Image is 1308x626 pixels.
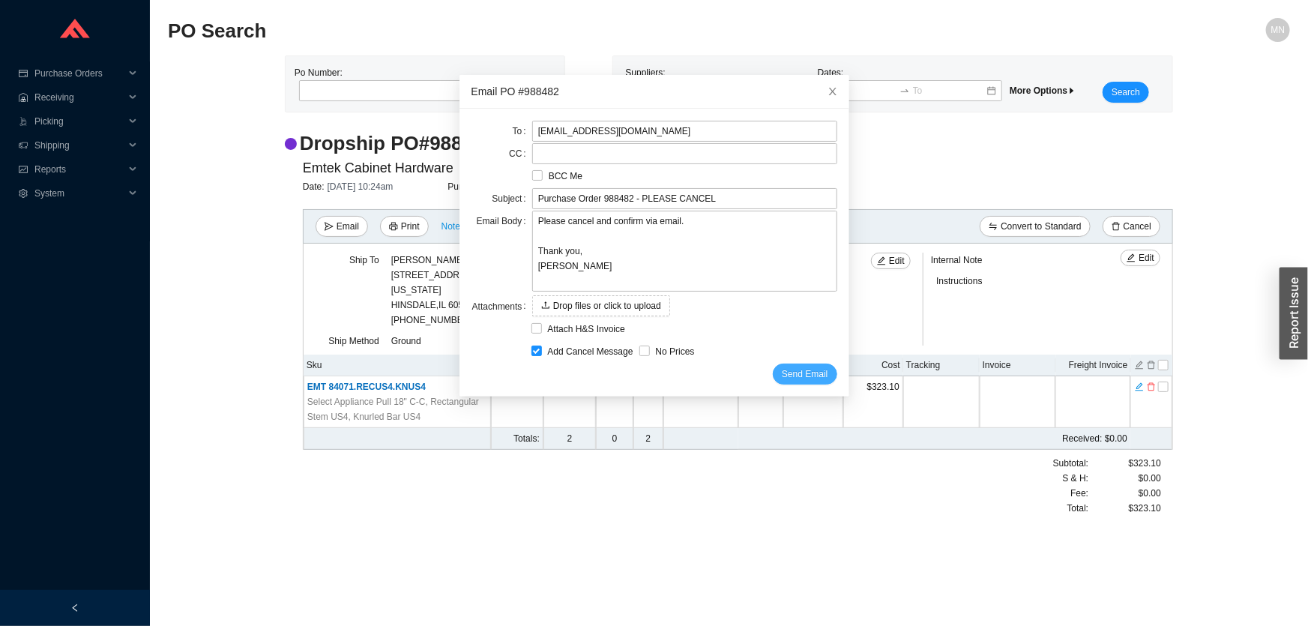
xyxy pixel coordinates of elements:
td: [DATE] [663,376,738,428]
div: [PHONE_NUMBER] [391,253,528,328]
span: Add Cancel Message [542,344,639,359]
th: Cost [843,355,903,376]
div: [PERSON_NAME] [STREET_ADDRESS][US_STATE] HINSDALE , IL 60521 [391,253,528,313]
h2: PO Search [168,18,1010,44]
h2: Dropship PO # 988482 [300,130,495,157]
span: Attach H&S Invoice [542,322,631,337]
span: close [828,86,838,97]
th: Freight Invoice [1056,355,1131,376]
span: EMT 84071.RECUS4.KNUS4 [307,382,426,392]
span: fund [18,165,28,174]
button: Close [816,75,849,108]
span: left [70,604,79,613]
button: Notes (1) [441,218,479,229]
label: CC [509,143,532,164]
div: Suppliers: [622,65,814,103]
span: Ship To [349,255,379,265]
span: caret-right [1067,86,1076,95]
td: 0.45 [738,376,783,428]
div: $0.00 [1088,471,1161,486]
th: Invoice [980,355,1056,376]
span: Search [1112,85,1140,100]
span: Purchase rep: [447,181,507,192]
span: Edit [889,253,905,268]
span: edit [1127,253,1136,264]
td: 0 [596,428,633,450]
label: Attachments [472,296,532,317]
button: edit [1134,380,1145,391]
span: printer [389,222,398,232]
button: deleteCancel [1103,216,1160,237]
span: More Options [1010,85,1076,96]
span: Totals: [513,433,540,444]
button: sendEmail [316,216,368,237]
div: Po Number: [295,65,490,103]
span: Picking [34,109,124,133]
span: [DATE] 10:24am [328,181,394,192]
span: Email [337,219,359,234]
label: To [513,121,532,142]
div: $323.10 [1088,456,1161,471]
span: Instructions [936,276,982,286]
span: Total: [1067,501,1089,516]
th: Tracking [903,355,980,376]
span: Fee : [1070,486,1088,501]
span: edit [1135,382,1144,392]
span: Drop files or click to upload [553,298,661,313]
span: Reports [34,157,124,181]
textarea: Please cancel and confirm via email. Thank you, [PERSON_NAME] [532,211,837,292]
span: Purchase Orders [34,61,124,85]
span: swap-right [899,85,910,96]
span: MN [1271,18,1286,42]
span: edit [877,256,886,267]
td: 2 [543,428,596,450]
td: 2 [633,376,663,428]
button: edit [1134,358,1145,369]
span: Received: [1062,433,1102,444]
span: Edit [1139,250,1154,265]
span: upload [541,301,550,311]
span: No Prices [650,344,701,359]
label: Email Body [477,211,532,232]
td: $0.00 [738,428,1130,450]
span: delete [1112,222,1121,232]
button: printerPrint [380,216,429,237]
span: Send Email [782,367,828,382]
span: Select Appliance Pull 18" C-C, Rectangular Stem US4, Knurled Bar US4 [307,394,487,424]
span: Notes ( 1 ) [441,219,478,234]
td: $161.55 [783,376,843,428]
span: Cancel [1124,219,1151,234]
div: $323.10 [1088,501,1161,516]
span: Subtotal: [1053,456,1088,471]
span: info-circle [457,163,474,172]
button: delete [1146,380,1157,391]
button: uploadDrop files or click to upload [532,295,670,316]
td: 2 [543,376,596,428]
span: Ground [391,336,421,346]
input: From [824,83,896,98]
span: Print [401,219,420,234]
span: Ship Method [328,336,379,346]
button: swapConvert to Standard [980,216,1090,237]
span: System [34,181,124,205]
div: Dates: [814,65,1006,103]
td: 2 [633,428,663,450]
span: $0.00 [1139,486,1161,501]
span: S & H: [1063,471,1089,486]
button: Search [1103,82,1149,103]
button: editEdit [871,253,911,269]
span: credit-card [18,69,28,78]
span: Date: [303,181,328,192]
input: To [913,83,986,98]
div: Email PO #988482 [471,83,837,100]
span: to [899,85,910,96]
span: Shipping [34,133,124,157]
td: $323.10 [843,376,903,428]
span: Receiving [34,85,124,109]
button: editEdit [1121,250,1160,266]
div: Sku [307,358,488,373]
button: delete [1146,358,1157,369]
span: Emtek Cabinet Hardware [303,157,453,179]
span: swap [989,222,998,232]
span: Convert to Standard [1001,219,1081,234]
